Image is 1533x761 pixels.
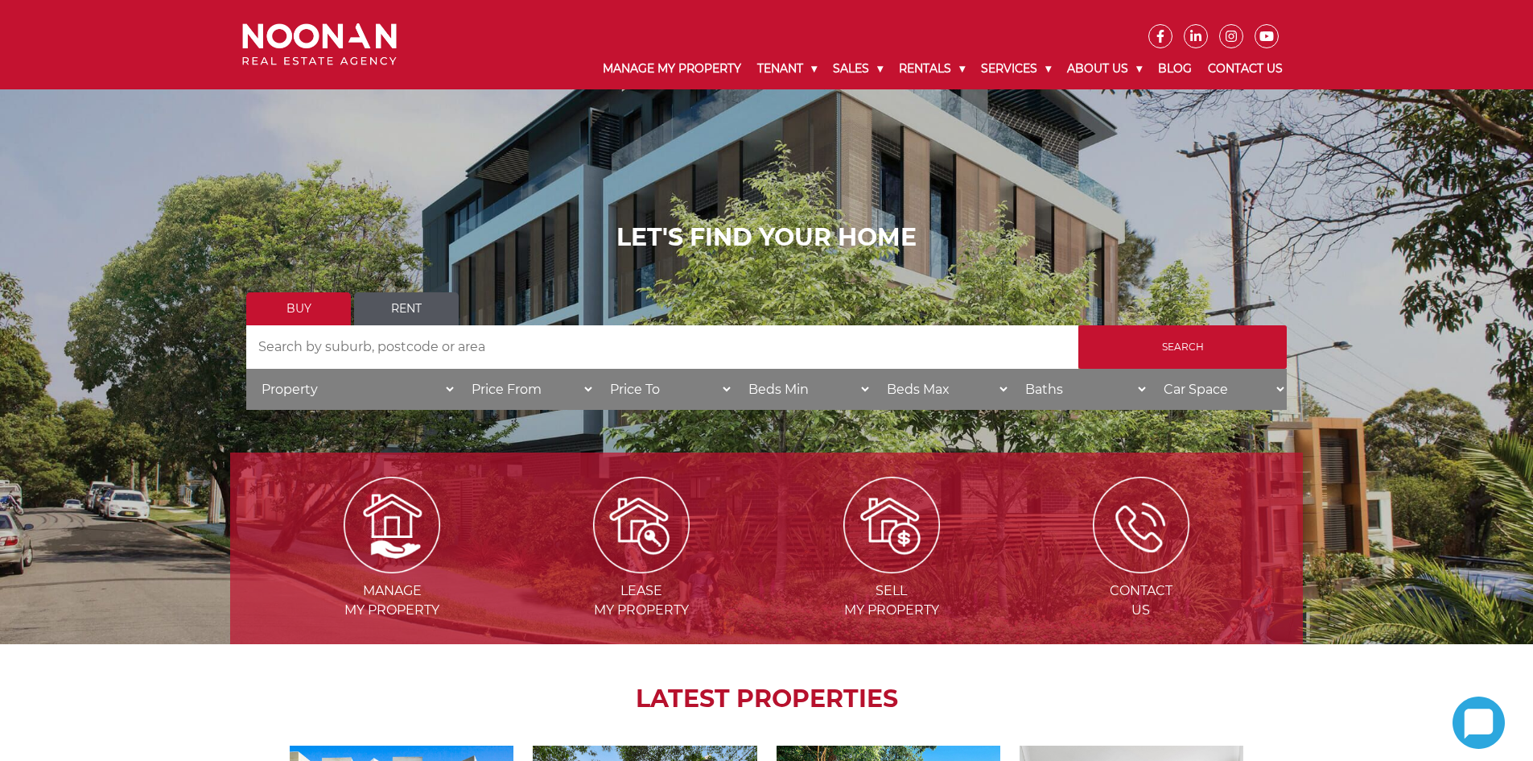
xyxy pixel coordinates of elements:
span: Manage my Property [269,581,515,620]
a: Lease my property Leasemy Property [518,516,764,618]
a: Tenant [749,48,825,89]
img: Noonan Real Estate Agency [242,23,397,66]
span: Lease my Property [518,581,764,620]
img: ICONS [1093,477,1189,573]
a: Rent [354,292,459,325]
input: Search by suburb, postcode or area [246,325,1078,369]
input: Search [1078,325,1287,369]
span: Sell my Property [769,581,1015,620]
a: Blog [1150,48,1200,89]
a: ICONS ContactUs [1018,516,1264,618]
h1: LET'S FIND YOUR HOME [246,223,1287,252]
a: Rentals [891,48,973,89]
img: Manage my Property [344,477,440,573]
a: About Us [1059,48,1150,89]
span: Contact Us [1018,581,1264,620]
h2: LATEST PROPERTIES [270,684,1263,713]
a: Manage My Property [595,48,749,89]
a: Buy [246,292,351,325]
a: Services [973,48,1059,89]
img: Sell my property [843,477,940,573]
a: Sell my property Sellmy Property [769,516,1015,618]
a: Sales [825,48,891,89]
a: Contact Us [1200,48,1291,89]
a: Manage my Property Managemy Property [269,516,515,618]
img: Lease my property [593,477,690,573]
